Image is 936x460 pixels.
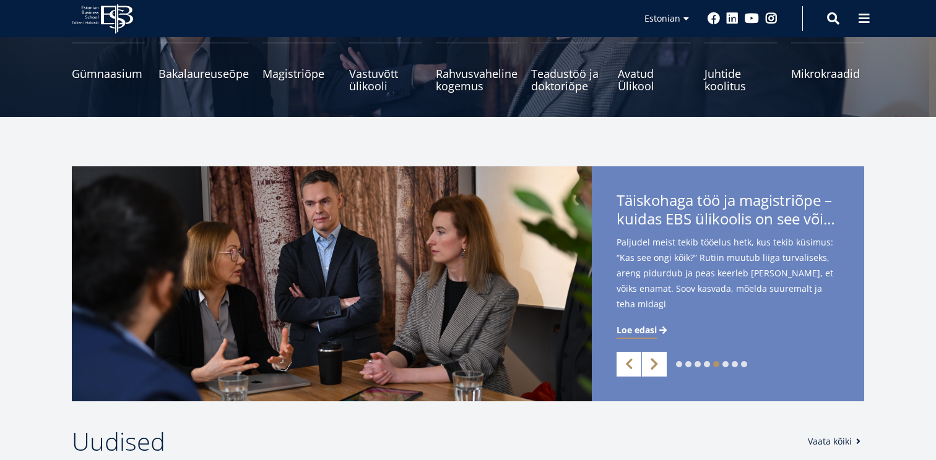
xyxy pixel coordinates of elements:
span: Magistriõpe [262,67,336,80]
a: Teadustöö ja doktoriõpe [531,43,604,92]
a: Magistriõpe [262,43,336,92]
a: Vastuvõtt ülikooli [349,43,422,92]
span: Vastuvõtt ülikooli [349,67,422,92]
span: Bakalaureuseõpe [158,67,249,80]
span: Teadustöö ja doktoriõpe [531,67,604,92]
a: Juhtide koolitus [704,43,778,92]
a: 4 [704,361,710,367]
span: Täiskohaga töö ja magistriõpe – [617,191,839,232]
a: Gümnaasium [72,43,145,92]
span: Avatud Ülikool [618,67,691,92]
a: Avatud Ülikool [618,43,691,92]
img: EBS Magistriõpe [72,166,592,401]
a: Previous [617,352,641,377]
span: Juhtide koolitus [704,67,778,92]
a: Mikrokraadid [791,43,864,92]
a: 5 [713,361,719,367]
a: Next [642,352,667,377]
a: Loe edasi [617,324,669,336]
a: 2 [685,361,691,367]
h2: Uudised [72,426,795,457]
a: Facebook [708,12,720,25]
a: Linkedin [726,12,739,25]
a: 6 [722,361,729,367]
a: Rahvusvaheline kogemus [436,43,518,92]
span: Gümnaasium [72,67,145,80]
a: Instagram [765,12,778,25]
span: Mikrokraadid [791,67,864,80]
a: Youtube [745,12,759,25]
a: Bakalaureuseõpe [158,43,249,92]
a: 3 [695,361,701,367]
span: Loe edasi [617,324,657,336]
a: 8 [741,361,747,367]
a: 1 [676,361,682,367]
span: kuidas EBS ülikoolis on see võimalik? [617,210,839,228]
a: Vaata kõiki [808,435,864,448]
span: Paljudel meist tekib tööelus hetk, kus tekib küsimus: “Kas see ongi kõik?” Rutiin muutub liiga tu... [617,234,839,331]
a: 7 [732,361,738,367]
span: Rahvusvaheline kogemus [436,67,518,92]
